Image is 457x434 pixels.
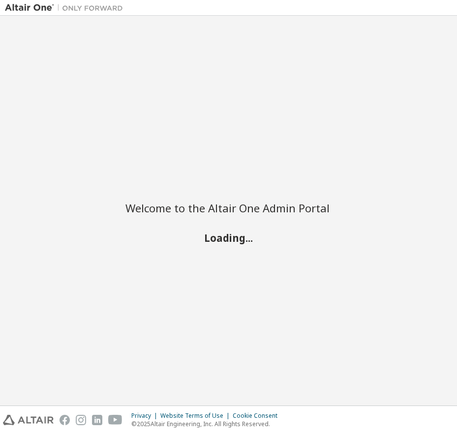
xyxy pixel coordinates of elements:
[131,412,160,420] div: Privacy
[5,3,128,13] img: Altair One
[125,231,332,244] h2: Loading...
[92,415,102,425] img: linkedin.svg
[108,415,122,425] img: youtube.svg
[233,412,283,420] div: Cookie Consent
[3,415,54,425] img: altair_logo.svg
[60,415,70,425] img: facebook.svg
[125,201,332,215] h2: Welcome to the Altair One Admin Portal
[160,412,233,420] div: Website Terms of Use
[131,420,283,428] p: © 2025 Altair Engineering, Inc. All Rights Reserved.
[76,415,86,425] img: instagram.svg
